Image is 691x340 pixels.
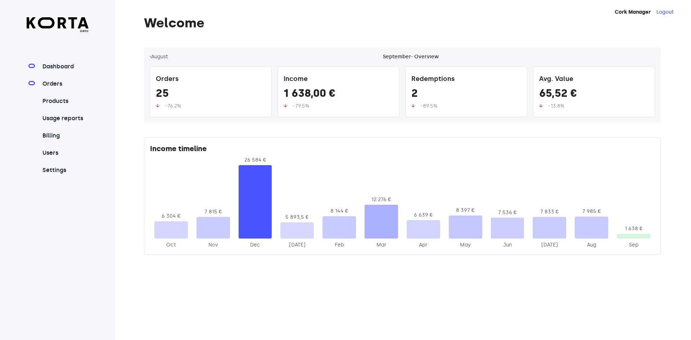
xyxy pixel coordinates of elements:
img: up [411,104,415,108]
div: 5 893,5 € [280,214,314,221]
div: 2024-Oct [154,241,188,249]
div: 6 304 € [154,213,188,220]
div: 2024-Nov [197,241,230,249]
div: 2025-Aug [575,241,608,249]
span: -89.5% [421,103,437,109]
div: 2025-Sep [617,241,650,249]
div: Redemptions [411,72,521,87]
span: beta [27,28,89,33]
div: 2025-Apr [407,241,440,249]
div: 65,52 € [539,87,649,103]
div: 25 [156,87,266,103]
a: Usage reports [41,114,89,123]
div: 1 638 € [617,225,650,232]
div: September - Overview [383,53,439,60]
div: 2025-Feb [322,241,356,249]
div: 2025-Jul [533,241,566,249]
a: Users [41,149,89,157]
a: Billing [41,131,89,140]
a: Orders [41,80,89,88]
div: 7 536 € [491,209,524,216]
div: 2 [411,87,521,103]
div: Avg. Value [539,72,649,87]
span: -76.2% [165,103,181,109]
a: Products [41,97,89,105]
div: 26 584 € [239,157,272,164]
img: up [156,104,159,108]
a: Dashboard [41,62,89,71]
a: beta [27,17,89,33]
div: 6 639 € [407,212,440,219]
div: Income [284,72,393,87]
button: ‹August [150,53,168,60]
div: 2025-Mar [365,241,398,249]
img: Korta [27,17,89,28]
strong: Cork Manager [615,9,651,15]
div: 12 276 € [365,196,398,203]
button: Logout [656,9,674,16]
div: Income timeline [150,144,655,157]
div: 8 397 € [449,207,482,214]
div: 7 815 € [197,208,230,216]
h1: Welcome [144,16,661,30]
div: 1 638,00 € [284,87,393,103]
div: 8 144 € [322,208,356,215]
div: 2025-Jan [280,241,314,249]
div: 7 985 € [575,208,608,215]
div: 2025-May [449,241,482,249]
div: 2025-Jun [491,241,524,249]
span: -79.5% [293,103,309,109]
a: Settings [41,166,89,174]
div: 2024-Dec [239,241,272,249]
div: Orders [156,72,266,87]
span: -13.8% [548,103,564,109]
div: 7 833 € [533,208,566,216]
img: up [539,104,543,108]
img: up [284,104,287,108]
